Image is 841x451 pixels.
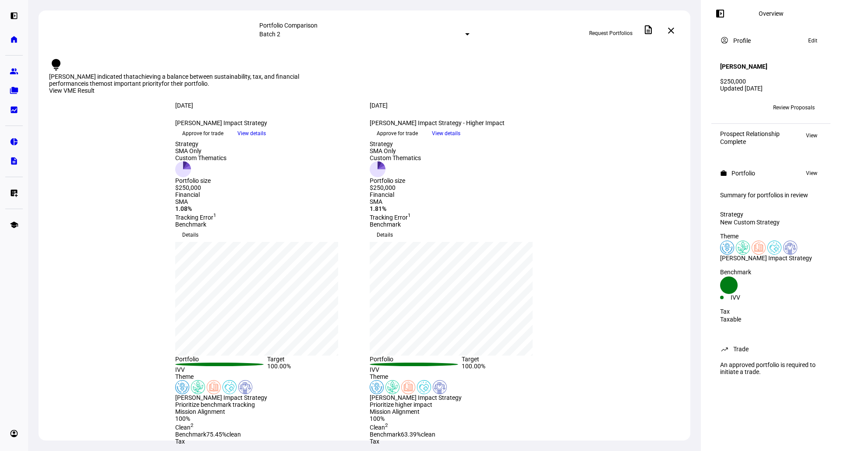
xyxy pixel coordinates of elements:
div: SMA [370,198,554,205]
button: Request Portfolios [582,26,640,40]
mat-icon: description [643,24,654,35]
sup: 1 [408,212,411,218]
div: Theme [370,373,554,380]
div: Portfolio [175,356,267,363]
span: 63.39% clean [401,431,435,438]
div: IVV [370,366,462,373]
mat-icon: lightbulb [49,58,63,72]
div: An approved portfolio is required to initiate a trade. [715,358,827,379]
div: SMA Only [175,147,226,154]
sup: 3 [223,445,226,451]
eth-panel-overview-card-header: Trade [720,344,822,354]
img: climateChange.colored.svg [385,380,399,394]
sup: 2 [385,422,388,428]
mat-select-trigger: Batch 2 [259,31,280,38]
a: View details [230,129,273,136]
img: democracy.colored.svg [238,380,252,394]
eth-mat-symbol: bid_landscape [10,105,18,114]
div: SMA Only [370,147,421,154]
span: Review Proposals [773,101,815,115]
div: Strategy [720,211,822,218]
span: 75.45% clean [206,431,241,438]
span: Tracking Error [175,214,216,221]
span: Approve for trade [182,126,223,140]
sup: 1 [213,212,216,218]
div: 100.00% [462,363,554,373]
div: chart, 1 series [370,242,533,356]
div: Benchmark [720,269,822,276]
div: chart, 1 series [175,242,338,356]
a: View details [425,129,467,136]
div: Overview [759,10,784,17]
eth-mat-symbol: folder_copy [10,86,18,95]
h4: [PERSON_NAME] [720,63,767,70]
div: Portfolio [731,170,755,177]
div: Custom Thematics [370,154,421,161]
div: View VME Result [49,87,680,95]
mat-icon: work [720,170,727,177]
div: Tax [720,308,822,315]
eth-mat-symbol: home [10,35,18,44]
div: $250,000 [720,78,822,85]
span: Approve for trade [377,126,418,140]
div: Trade [733,346,749,353]
eth-mat-symbol: list_alt_add [10,189,18,197]
div: IVV [731,294,771,301]
div: Target [462,356,554,363]
mat-icon: left_panel_open [715,8,725,19]
img: healthWellness.colored.svg [767,241,781,255]
button: View [802,168,822,178]
img: education.colored.svg [207,380,221,394]
div: SMA [175,198,359,205]
div: [PERSON_NAME] indicated that is the for their portfolio. [49,73,303,87]
div: $250,000 [370,184,421,191]
div: [DATE] [370,102,554,109]
span: Request Portfolios [589,26,633,40]
div: Prospect Relationship [720,130,780,137]
div: Portfolio size [175,177,226,184]
button: Approve for trade [370,126,425,140]
div: Strategy [175,140,226,147]
a: folder_copy [5,82,23,99]
img: education.colored.svg [401,380,415,394]
span: View details [237,127,266,140]
eth-mat-symbol: school [10,220,18,229]
div: [PERSON_NAME] Impact Strategy [720,255,822,262]
div: Portfolio size [370,177,421,184]
div: Financial [370,191,554,198]
eth-mat-symbol: account_circle [10,429,18,438]
button: Edit [804,35,822,46]
eth-panel-overview-card-header: Profile [720,35,822,46]
div: Tax [175,438,359,445]
div: [PERSON_NAME] Impact Strategy [175,394,359,401]
span: Benchmark [175,431,206,438]
span: +4 [737,105,743,111]
mat-icon: trending_up [720,345,729,353]
mat-icon: close [666,25,676,36]
div: IVV [175,366,267,373]
button: View details [425,127,467,140]
img: education.colored.svg [752,241,766,255]
span: Clean [175,424,194,431]
a: group [5,63,23,80]
div: Portfolio Comparison [259,22,470,29]
div: Portfolio [370,356,462,363]
img: climateChange.colored.svg [736,241,750,255]
eth-panel-overview-card-header: Portfolio [720,168,822,178]
button: View [802,130,822,141]
div: Complete [720,138,780,145]
span: Details [182,228,198,242]
div: Benchmark [175,221,359,228]
div: Custom Thematics [175,154,226,161]
div: $250,000 [175,184,226,191]
button: View details [230,127,273,140]
button: Review Proposals [766,101,822,115]
sup: 2 [191,422,194,428]
a: home [5,31,23,48]
div: 100% [175,415,359,422]
eth-mat-symbol: pie_chart [10,137,18,146]
sup: 3 [418,445,421,451]
div: [PERSON_NAME] Impact Strategy [175,119,359,126]
a: bid_landscape [5,101,23,119]
div: Summary for portfolios in review [720,192,822,199]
